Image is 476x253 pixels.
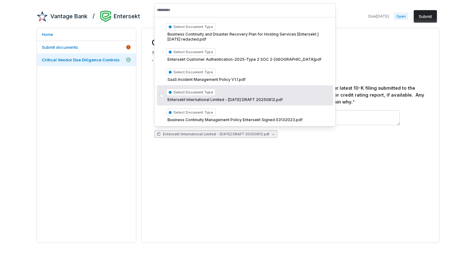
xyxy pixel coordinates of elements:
[394,13,408,20] span: Open
[166,57,331,62] span: Entersekt Customer Authentication-2025-Type 2 SOC 2-[GEOGRAPHIC_DATA]pdf
[163,132,269,137] span: Entersekt International Limited - June 30, 2024 DRAFT 20250812.pdf
[42,45,78,50] span: Submit documents
[50,12,88,20] h2: Vantage Bank
[166,77,331,82] span: SaaS Incident Management Policy V1.1.pdf
[166,117,331,122] span: Business Continuity Management Policy Entersekt Signed 03132023.pdf
[166,88,216,96] span: Select Document Type
[93,11,95,20] h2: /
[152,38,429,48] h3: Critical Vendor Due Diligence Controls
[166,23,216,31] span: Select Document Type
[414,10,437,23] button: Submit
[152,50,429,56] span: This questionnaire was created from the Critical Vendor Due Diligence Controls control set
[166,48,216,56] span: Select Document Type
[152,59,429,64] p: * indicates a required question
[42,57,120,62] span: Critical Vendor Due Diligence Controls
[114,12,140,20] h2: Entersekt
[166,109,216,116] span: Select Document Type
[37,28,136,41] a: Home
[37,41,136,53] a: Submit documents
[166,32,331,42] span: Business Continuity and Disaster Recovery Plan for Hosting Services [Entersekt ] [DATE] redacted.pdf
[166,97,331,102] span: Entersekt International Limited - [DATE] DRAFT 20250812.pdf
[166,68,216,76] span: Select Document Type
[368,14,389,19] span: Due [DATE]
[154,17,336,161] div: Suggestions
[37,53,136,66] a: Critical Vendor Due Diligence Controls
